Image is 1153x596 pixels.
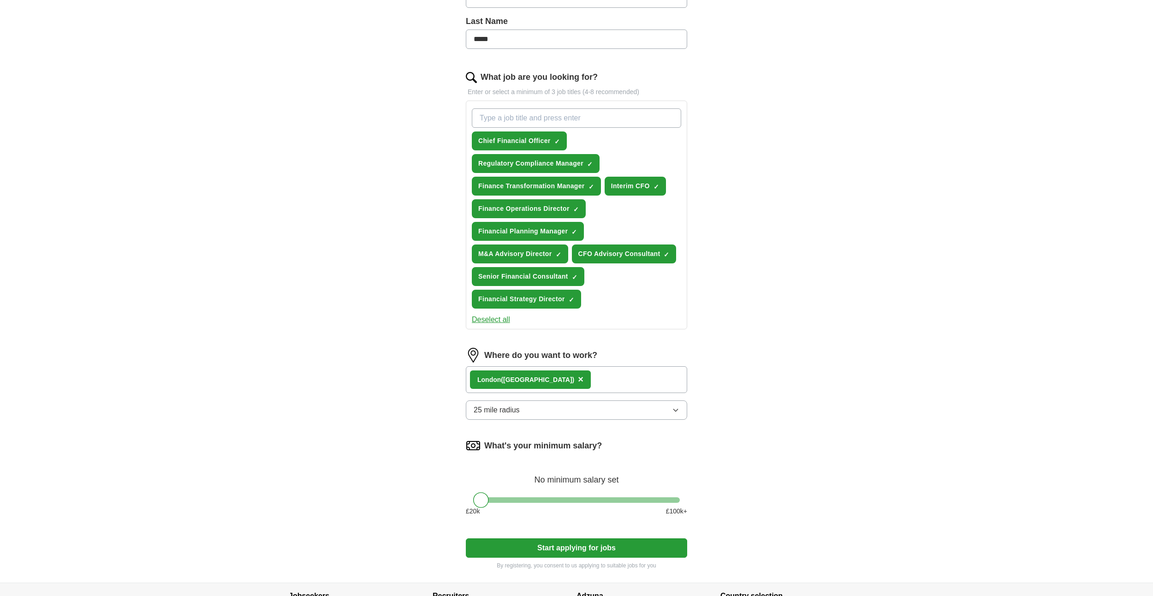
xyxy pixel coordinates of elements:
[472,108,681,128] input: Type a job title and press enter
[478,294,565,304] span: Financial Strategy Director
[666,507,687,516] span: £ 100 k+
[472,199,586,218] button: Finance Operations Director✓
[466,561,687,570] p: By registering, you consent to us applying to suitable jobs for you
[478,272,568,281] span: Senior Financial Consultant
[466,507,480,516] span: £ 20 k
[578,249,660,259] span: CFO Advisory Consultant
[466,538,687,558] button: Start applying for jobs
[477,375,574,385] div: don
[472,267,584,286] button: Senior Financial Consultant✓
[472,314,510,325] button: Deselect all
[554,138,560,145] span: ✓
[484,440,602,452] label: What's your minimum salary?
[478,249,552,259] span: M&A Advisory Director
[478,204,570,214] span: Finance Operations Director
[573,206,579,213] span: ✓
[472,177,601,196] button: Finance Transformation Manager✓
[466,87,687,97] p: Enter or select a minimum of 3 job titles (4-8 recommended)
[477,376,489,383] strong: Lon
[572,244,677,263] button: CFO Advisory Consultant✓
[472,131,567,150] button: Chief Financial Officer✓
[572,274,577,281] span: ✓
[569,296,574,304] span: ✓
[588,183,594,191] span: ✓
[654,183,659,191] span: ✓
[478,181,585,191] span: Finance Transformation Manager
[466,438,481,453] img: salary.png
[578,373,583,387] button: ×
[484,349,597,362] label: Where do you want to work?
[472,290,581,309] button: Financial Strategy Director✓
[556,251,561,258] span: ✓
[472,154,600,173] button: Regulatory Compliance Manager✓
[478,136,551,146] span: Chief Financial Officer
[664,251,669,258] span: ✓
[472,222,584,241] button: Financial Planning Manager✓
[587,161,593,168] span: ✓
[611,181,650,191] span: Interim CFO
[481,71,598,83] label: What job are you looking for?
[501,376,574,383] span: ([GEOGRAPHIC_DATA])
[478,159,583,168] span: Regulatory Compliance Manager
[466,15,687,28] label: Last Name
[466,72,477,83] img: search.png
[466,400,687,420] button: 25 mile radius
[571,228,577,236] span: ✓
[472,244,568,263] button: M&A Advisory Director✓
[474,405,520,416] span: 25 mile radius
[466,464,687,486] div: No minimum salary set
[478,226,568,236] span: Financial Planning Manager
[466,348,481,363] img: location.png
[605,177,666,196] button: Interim CFO✓
[578,374,583,384] span: ×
